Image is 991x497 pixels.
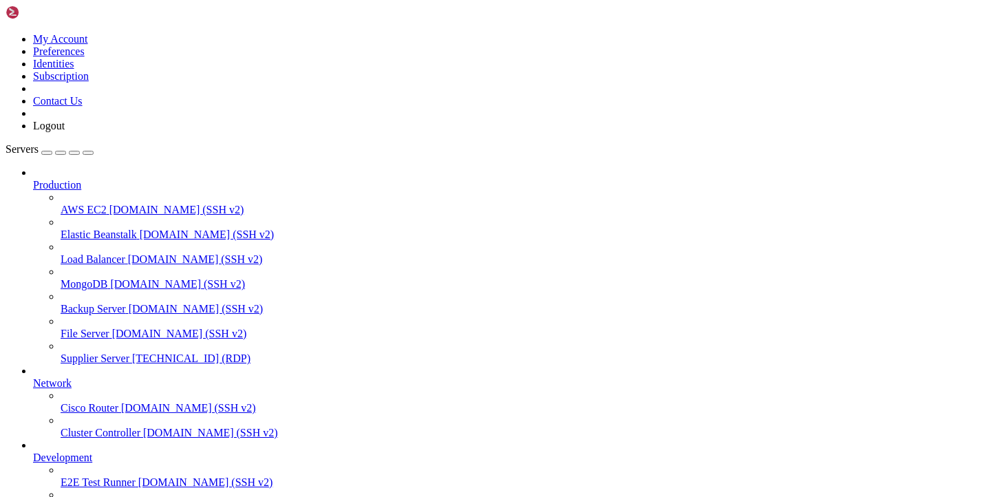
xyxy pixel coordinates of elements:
[61,464,985,489] li: E2E Test Runner [DOMAIN_NAME] (SSH v2)
[61,204,107,215] span: AWS EC2
[109,204,244,215] span: [DOMAIN_NAME] (SSH v2)
[61,253,985,266] a: Load Balancer [DOMAIN_NAME] (SSH v2)
[61,402,118,414] span: Cisco Router
[132,352,251,364] span: [TECHNICAL_ID] (RDP)
[61,352,985,365] a: Supplier Server [TECHNICAL_ID] (RDP)
[61,204,985,216] a: AWS EC2 [DOMAIN_NAME] (SSH v2)
[61,328,109,339] span: File Server
[61,340,985,365] li: Supplier Server [TECHNICAL_ID] (RDP)
[33,167,985,365] li: Production
[33,179,81,191] span: Production
[61,315,985,340] li: File Server [DOMAIN_NAME] (SSH v2)
[61,328,985,340] a: File Server [DOMAIN_NAME] (SSH v2)
[61,253,125,265] span: Load Balancer
[33,179,985,191] a: Production
[61,303,985,315] a: Backup Server [DOMAIN_NAME] (SSH v2)
[33,33,88,45] a: My Account
[140,229,275,240] span: [DOMAIN_NAME] (SSH v2)
[61,402,985,414] a: Cisco Router [DOMAIN_NAME] (SSH v2)
[128,253,263,265] span: [DOMAIN_NAME] (SSH v2)
[143,427,278,438] span: [DOMAIN_NAME] (SSH v2)
[138,476,273,488] span: [DOMAIN_NAME] (SSH v2)
[61,229,137,240] span: Elastic Beanstalk
[33,452,985,464] a: Development
[112,328,247,339] span: [DOMAIN_NAME] (SSH v2)
[33,365,985,439] li: Network
[61,278,985,290] a: MongoDB [DOMAIN_NAME] (SSH v2)
[61,476,136,488] span: E2E Test Runner
[61,229,985,241] a: Elastic Beanstalk [DOMAIN_NAME] (SSH v2)
[61,427,985,439] a: Cluster Controller [DOMAIN_NAME] (SSH v2)
[33,45,85,57] a: Preferences
[121,402,256,414] span: [DOMAIN_NAME] (SSH v2)
[61,191,985,216] li: AWS EC2 [DOMAIN_NAME] (SSH v2)
[33,95,83,107] a: Contact Us
[6,143,94,155] a: Servers
[61,390,985,414] li: Cisco Router [DOMAIN_NAME] (SSH v2)
[110,278,245,290] span: [DOMAIN_NAME] (SSH v2)
[33,377,72,389] span: Network
[61,241,985,266] li: Load Balancer [DOMAIN_NAME] (SSH v2)
[61,427,140,438] span: Cluster Controller
[129,303,264,315] span: [DOMAIN_NAME] (SSH v2)
[61,303,126,315] span: Backup Server
[33,120,65,131] a: Logout
[61,476,985,489] a: E2E Test Runner [DOMAIN_NAME] (SSH v2)
[33,452,92,463] span: Development
[61,278,107,290] span: MongoDB
[6,143,39,155] span: Servers
[33,377,985,390] a: Network
[61,290,985,315] li: Backup Server [DOMAIN_NAME] (SSH v2)
[33,58,74,70] a: Identities
[6,6,85,19] img: Shellngn
[33,70,89,82] a: Subscription
[61,352,129,364] span: Supplier Server
[61,414,985,439] li: Cluster Controller [DOMAIN_NAME] (SSH v2)
[61,266,985,290] li: MongoDB [DOMAIN_NAME] (SSH v2)
[61,216,985,241] li: Elastic Beanstalk [DOMAIN_NAME] (SSH v2)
